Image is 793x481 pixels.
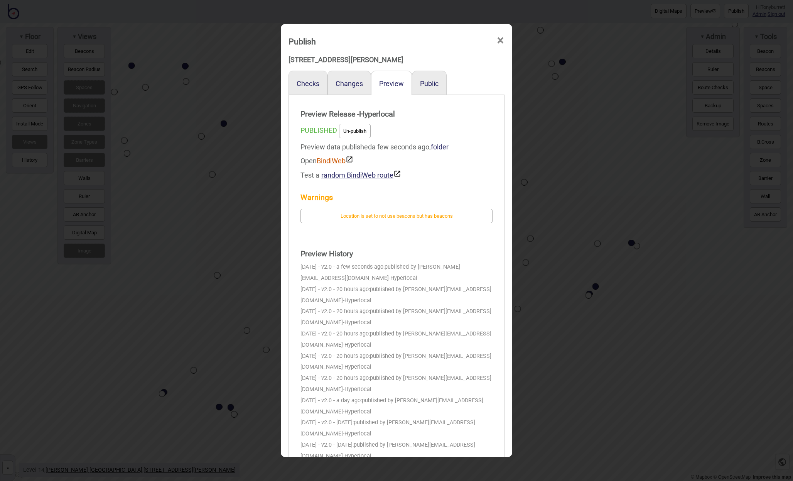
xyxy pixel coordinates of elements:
[346,156,353,163] img: preview
[300,353,491,371] span: published by [PERSON_NAME][EMAIL_ADDRESS][DOMAIN_NAME]
[343,386,371,393] span: - Hyperlocal
[343,453,371,459] span: - Hyperlocal
[300,373,493,395] div: [DATE] - v2.0 - 20 hours ago:
[300,442,475,459] span: published by [PERSON_NAME][EMAIL_ADDRESS][DOMAIN_NAME]
[300,329,493,351] div: [DATE] - v2.0 - 20 hours ago:
[393,170,401,178] img: preview
[300,306,493,329] div: [DATE] - v2.0 - 20 hours ago:
[300,395,493,418] div: [DATE] - v2.0 - a day ago:
[300,126,337,134] span: PUBLISHED
[300,397,483,415] span: published by [PERSON_NAME][EMAIL_ADDRESS][DOMAIN_NAME]
[300,375,491,393] span: published by [PERSON_NAME][EMAIL_ADDRESS][DOMAIN_NAME]
[300,211,493,219] a: Location is set to not use beacons but has beacons
[429,143,449,151] span: ,
[379,80,404,88] button: Preview
[321,170,401,179] button: random BindiWeb route
[343,430,371,437] span: - Hyperlocal
[343,319,371,326] span: - Hyperlocal
[343,342,371,348] span: - Hyperlocal
[300,440,493,462] div: [DATE] - v2.0 - [DATE]:
[496,28,504,53] span: ×
[300,264,460,281] span: published by [PERSON_NAME][EMAIL_ADDRESS][DOMAIN_NAME]
[300,209,493,223] button: Location is set to not use beacons but has beacons
[339,124,371,138] button: Un-publish
[343,364,371,370] span: - Hyperlocal
[420,80,439,88] button: Public
[336,80,363,88] button: Changes
[289,53,504,67] div: [STREET_ADDRESS][PERSON_NAME]
[389,275,417,281] span: - Hyperlocal
[317,157,353,165] a: BindiWeb
[300,351,493,373] div: [DATE] - v2.0 - 20 hours ago:
[300,140,493,182] div: Preview data published a few seconds ago
[300,168,493,182] div: Test a
[300,107,493,122] strong: Preview Release - Hyperlocal
[343,408,371,415] span: - Hyperlocal
[300,417,493,440] div: [DATE] - v2.0 - [DATE]:
[300,154,493,168] div: Open
[343,297,371,304] span: - Hyperlocal
[300,246,493,262] strong: Preview History
[300,330,491,348] span: published by [PERSON_NAME][EMAIL_ADDRESS][DOMAIN_NAME]
[300,308,491,326] span: published by [PERSON_NAME][EMAIL_ADDRESS][DOMAIN_NAME]
[300,286,491,304] span: published by [PERSON_NAME][EMAIL_ADDRESS][DOMAIN_NAME]
[289,33,316,50] div: Publish
[300,262,493,284] div: [DATE] - v2.0 - a few seconds ago:
[300,419,475,437] span: published by [PERSON_NAME][EMAIL_ADDRESS][DOMAIN_NAME]
[431,143,449,151] a: folder
[300,284,493,307] div: [DATE] - v2.0 - 20 hours ago:
[300,190,493,205] strong: Warnings
[297,80,319,88] button: Checks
